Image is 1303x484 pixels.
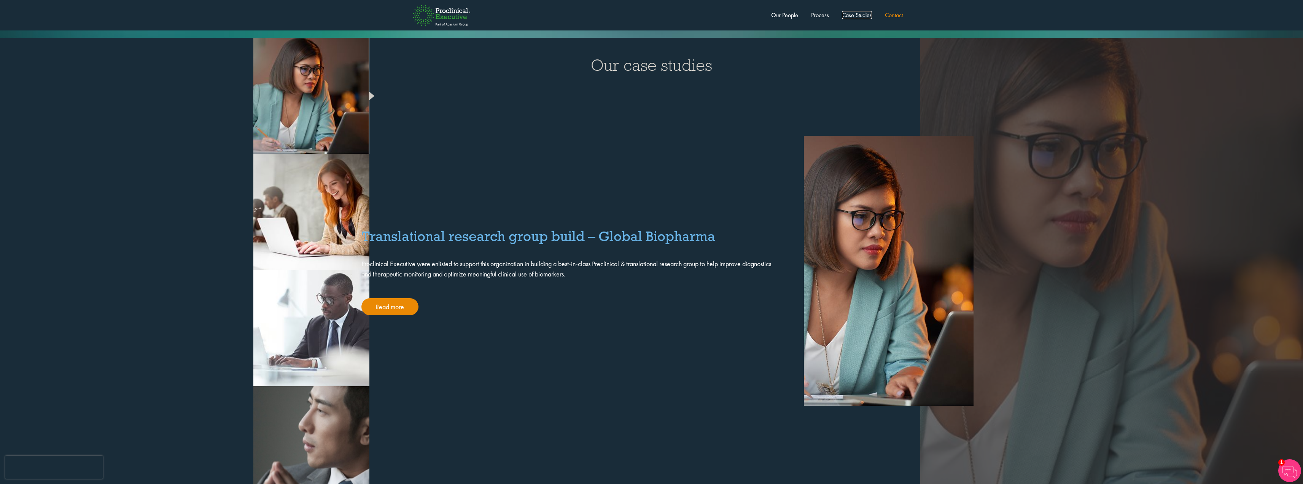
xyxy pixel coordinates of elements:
[1278,459,1285,466] span: 1
[361,229,773,243] h4: Translational research group build – Global Biopharma
[5,456,103,479] iframe: reCAPTCHA
[1278,459,1301,482] img: Chatbot
[885,11,903,19] a: Contact
[842,11,872,19] a: Case Studies
[811,11,829,19] a: Process
[361,298,418,315] a: Read more
[773,136,974,406] img: slide_1
[771,11,798,19] a: Our People
[361,259,773,279] p: Proclinical Executive were enlisted to support this organization in building a best-in-class Prec...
